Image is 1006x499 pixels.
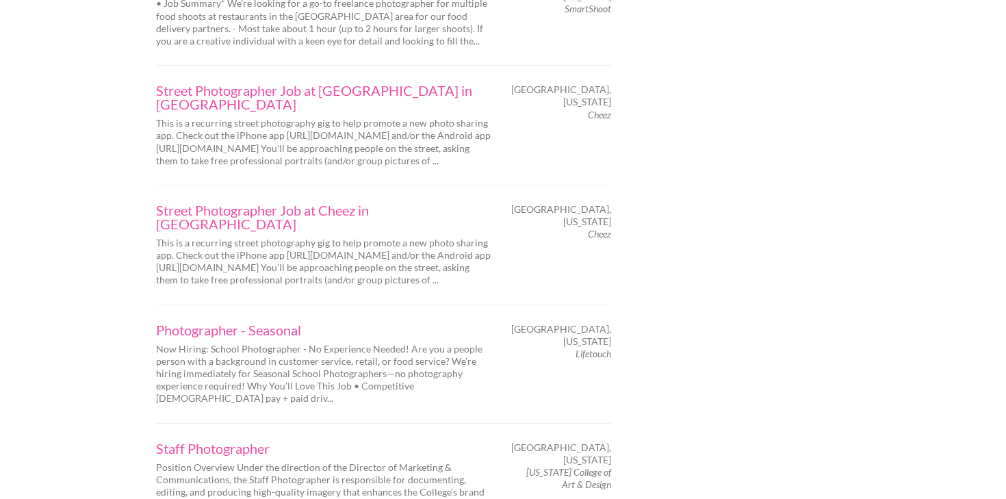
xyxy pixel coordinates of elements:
[565,3,611,14] em: SmartShoot
[156,117,491,167] p: This is a recurring street photography gig to help promote a new photo sharing app. Check out the...
[511,203,611,228] span: [GEOGRAPHIC_DATA], [US_STATE]
[511,323,611,348] span: [GEOGRAPHIC_DATA], [US_STATE]
[156,442,491,455] a: Staff Photographer
[511,442,611,466] span: [GEOGRAPHIC_DATA], [US_STATE]
[156,237,491,287] p: This is a recurring street photography gig to help promote a new photo sharing app. Check out the...
[156,84,491,111] a: Street Photographer Job at [GEOGRAPHIC_DATA] in [GEOGRAPHIC_DATA]
[156,203,491,231] a: Street Photographer Job at Cheez in [GEOGRAPHIC_DATA]
[588,109,611,120] em: Cheez
[511,84,611,108] span: [GEOGRAPHIC_DATA], [US_STATE]
[156,343,491,405] p: Now Hiring: School Photographer - No Experience Needed! Are you a people person with a background...
[576,348,611,359] em: Lifetouch
[156,323,491,337] a: Photographer - Seasonal
[588,228,611,240] em: Cheez
[526,466,611,490] em: [US_STATE] College of Art & Design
